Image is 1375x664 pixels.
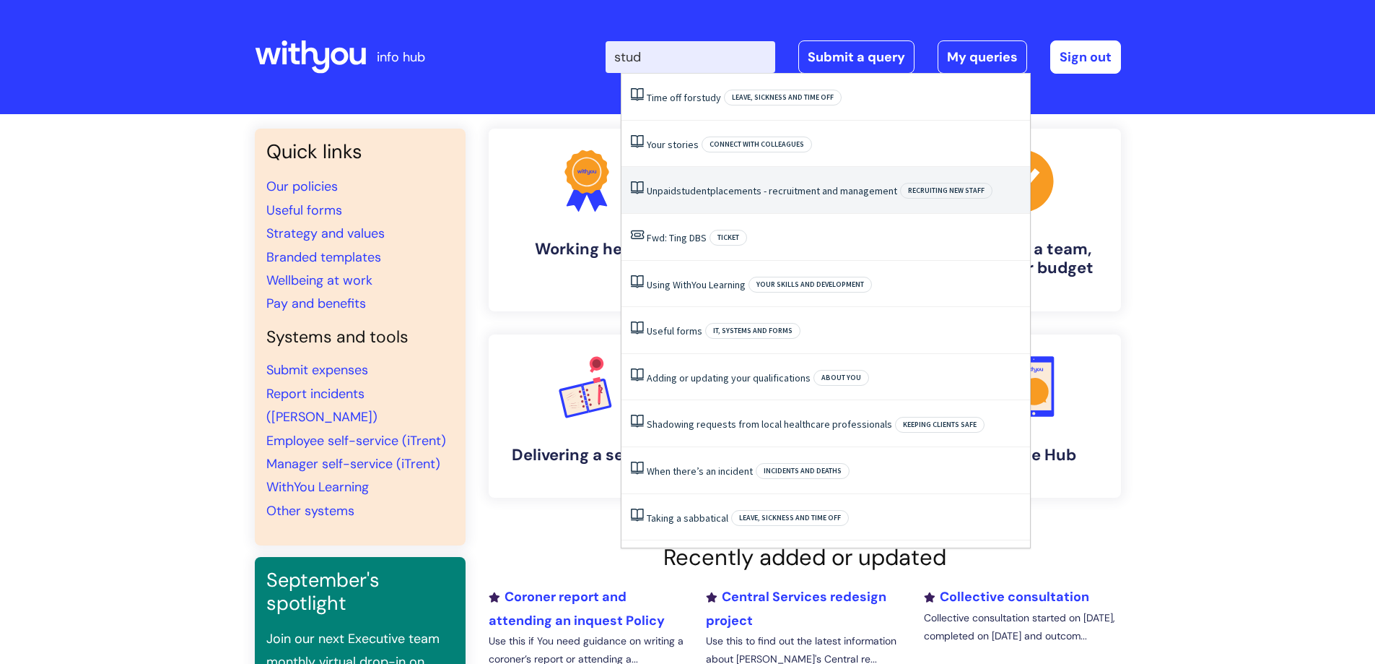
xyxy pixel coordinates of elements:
a: Submit a query [798,40,915,74]
a: Report incidents ([PERSON_NAME]) [266,385,377,426]
a: My queries [938,40,1027,74]
a: Branded templates [266,249,381,266]
a: Manager self-service (iTrent) [266,455,440,473]
a: Adding or updating your qualifications [647,371,811,384]
a: Fwd: Ting DBS [647,231,707,244]
a: Taking a sabbatical [647,512,728,525]
a: Coroner report and attending an inquest Policy [489,588,665,629]
a: Shadowing requests from local healthcare professionals [647,418,892,431]
a: When there’s an incident [647,465,753,478]
a: Time off forstudy [647,91,721,104]
span: student [676,184,710,197]
span: Incidents and deaths [756,463,850,479]
input: Search [606,41,775,73]
span: study [697,91,721,104]
span: Your skills and development [748,277,872,293]
a: Other systems [266,502,354,519]
a: Collective consultation [924,588,1089,605]
p: info hub [377,46,425,69]
a: Using WithYou Learning [647,278,746,291]
a: Your stories [647,138,699,151]
span: Connect with colleagues [702,137,812,152]
a: Delivering a service [489,335,685,498]
span: Keeping clients safe [895,417,985,433]
a: WithYou Learning [266,478,369,496]
a: Unpaidstudentplacements - recruitment and management [647,184,897,197]
a: Working here [489,129,685,311]
a: Sign out [1050,40,1121,74]
span: IT, systems and forms [705,323,800,339]
span: Leave, sickness and time off [731,510,849,526]
a: Submit expenses [266,361,368,379]
a: Strategy and values [266,225,385,242]
span: Recruiting new staff [900,183,992,199]
h2: Recently added or updated [489,544,1121,571]
div: | - [606,40,1121,74]
span: Ticket [710,230,747,246]
a: Useful forms [647,324,702,337]
a: Pay and benefits [266,295,366,312]
a: Wellbeing at work [266,272,372,289]
a: Useful forms [266,202,342,219]
h3: Quick links [266,140,454,163]
h4: Working here [500,240,673,259]
h4: Delivering a service [500,446,673,465]
span: About you [813,370,869,386]
a: Our policies [266,178,338,195]
p: Collective consultation started on [DATE], completed on [DATE] and outcom... [924,609,1120,645]
a: Central Services redesign project [706,588,886,629]
h3: September's spotlight [266,569,454,616]
h4: Systems and tools [266,327,454,348]
a: Employee self-service (iTrent) [266,432,446,449]
span: Leave, sickness and time off [724,90,842,105]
